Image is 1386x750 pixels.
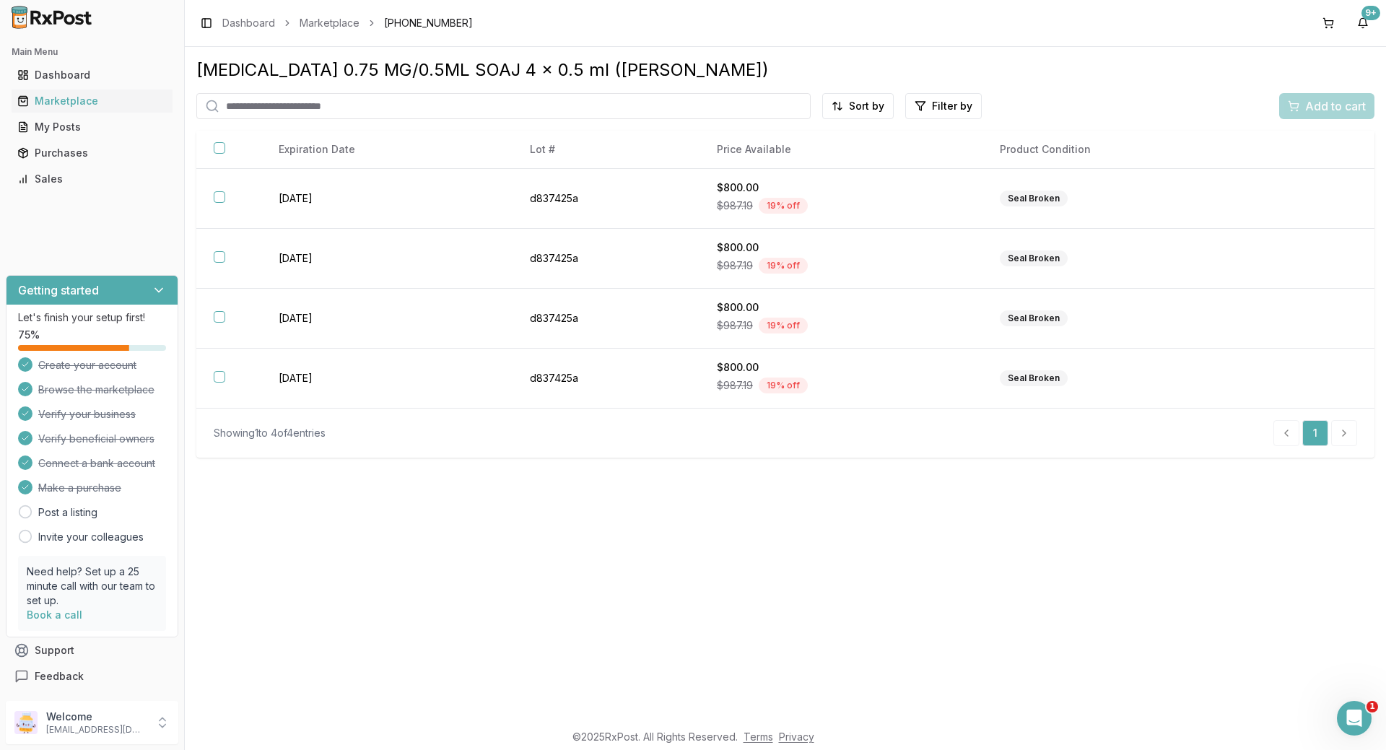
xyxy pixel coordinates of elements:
[18,282,99,299] h3: Getting started
[759,258,808,274] div: 19 % off
[513,169,699,229] td: d837425a
[6,637,178,663] button: Support
[1337,701,1372,736] iframe: Intercom live chat
[513,349,699,409] td: d837425a
[222,16,473,30] nav: breadcrumb
[18,328,40,342] span: 75 %
[982,131,1266,169] th: Product Condition
[744,731,773,743] a: Terms
[222,16,275,30] a: Dashboard
[38,456,155,471] span: Connect a bank account
[6,663,178,689] button: Feedback
[38,407,136,422] span: Verify your business
[35,669,84,684] span: Feedback
[759,198,808,214] div: 19 % off
[717,360,965,375] div: $800.00
[12,88,173,114] a: Marketplace
[717,318,753,333] span: $987.19
[717,258,753,273] span: $987.19
[14,711,38,734] img: User avatar
[759,378,808,393] div: 19 % off
[17,146,167,160] div: Purchases
[513,229,699,289] td: d837425a
[261,289,512,349] td: [DATE]
[513,131,699,169] th: Lot #
[12,140,173,166] a: Purchases
[513,289,699,349] td: d837425a
[759,318,808,333] div: 19 % off
[46,724,147,736] p: [EMAIL_ADDRESS][DOMAIN_NAME]
[717,199,753,213] span: $987.19
[18,310,166,325] p: Let's finish your setup first!
[38,530,144,544] a: Invite your colleagues
[717,240,965,255] div: $800.00
[1000,191,1068,206] div: Seal Broken
[38,505,97,520] a: Post a listing
[6,141,178,165] button: Purchases
[384,16,473,30] span: [PHONE_NUMBER]
[17,94,167,108] div: Marketplace
[27,564,157,608] p: Need help? Set up a 25 minute call with our team to set up.
[38,358,136,372] span: Create your account
[6,115,178,139] button: My Posts
[717,378,753,393] span: $987.19
[1302,420,1328,446] a: 1
[17,68,167,82] div: Dashboard
[1361,6,1380,20] div: 9+
[1000,370,1068,386] div: Seal Broken
[717,300,965,315] div: $800.00
[1000,250,1068,266] div: Seal Broken
[932,99,972,113] span: Filter by
[905,93,982,119] button: Filter by
[261,349,512,409] td: [DATE]
[6,90,178,113] button: Marketplace
[779,731,814,743] a: Privacy
[12,166,173,192] a: Sales
[699,131,982,169] th: Price Available
[12,114,173,140] a: My Posts
[6,167,178,191] button: Sales
[196,58,1374,82] div: [MEDICAL_DATA] 0.75 MG/0.5ML SOAJ 4 x 0.5 ml ([PERSON_NAME])
[38,383,154,397] span: Browse the marketplace
[6,64,178,87] button: Dashboard
[717,180,965,195] div: $800.00
[12,46,173,58] h2: Main Menu
[38,481,121,495] span: Make a purchase
[1367,701,1378,712] span: 1
[46,710,147,724] p: Welcome
[17,120,167,134] div: My Posts
[38,432,154,446] span: Verify beneficial owners
[300,16,359,30] a: Marketplace
[214,426,326,440] div: Showing 1 to 4 of 4 entries
[849,99,884,113] span: Sort by
[1351,12,1374,35] button: 9+
[261,169,512,229] td: [DATE]
[261,229,512,289] td: [DATE]
[17,172,167,186] div: Sales
[261,131,512,169] th: Expiration Date
[1273,420,1357,446] nav: pagination
[27,609,82,621] a: Book a call
[12,62,173,88] a: Dashboard
[822,93,894,119] button: Sort by
[1000,310,1068,326] div: Seal Broken
[6,6,98,29] img: RxPost Logo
